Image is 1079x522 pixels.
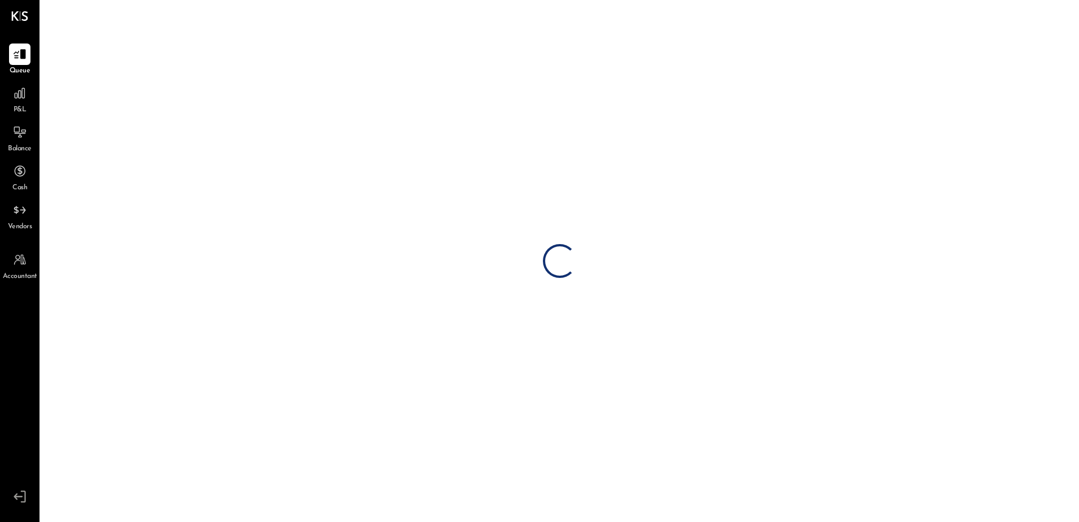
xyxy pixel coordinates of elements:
span: Accountant [3,272,37,282]
span: Cash [12,183,27,193]
a: Cash [1,160,39,193]
span: Balance [8,144,32,154]
a: Balance [1,121,39,154]
a: Queue [1,43,39,76]
a: Vendors [1,199,39,232]
span: Vendors [8,222,32,232]
a: Accountant [1,249,39,282]
span: Queue [10,66,30,76]
span: P&L [14,105,27,115]
a: P&L [1,82,39,115]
